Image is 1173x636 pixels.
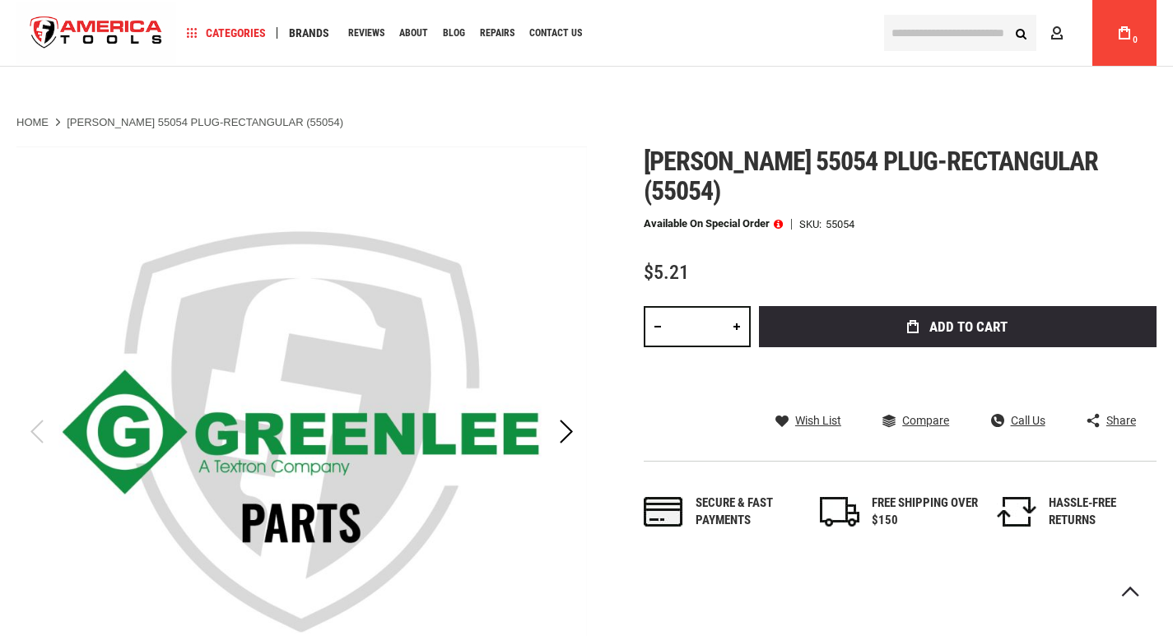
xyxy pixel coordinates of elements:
[529,28,582,38] span: Contact Us
[480,28,514,38] span: Repairs
[756,352,1160,400] iframe: Secure express checkout frame
[644,218,783,230] p: Available on Special Order
[696,494,803,530] div: Secure & fast payments
[799,219,826,230] strong: SKU
[820,497,859,527] img: shipping
[16,2,176,64] a: store logo
[882,413,949,428] a: Compare
[341,22,392,44] a: Reviews
[997,497,1036,527] img: returns
[392,22,435,44] a: About
[67,116,343,128] strong: [PERSON_NAME] 55054 PLUG-RECTANGULAR (55054)
[795,415,841,426] span: Wish List
[902,415,949,426] span: Compare
[1106,415,1136,426] span: Share
[775,413,841,428] a: Wish List
[443,28,465,38] span: Blog
[348,28,384,38] span: Reviews
[929,320,1008,334] span: Add to Cart
[16,115,49,130] a: Home
[1005,17,1036,49] button: Search
[1011,415,1045,426] span: Call Us
[187,27,266,39] span: Categories
[1049,494,1156,530] div: HASSLE-FREE RETURNS
[644,497,683,527] img: payments
[872,494,979,530] div: FREE SHIPPING OVER $150
[289,27,329,39] span: Brands
[644,261,689,284] span: $5.21
[759,306,1157,347] button: Add to Cart
[1133,35,1138,44] span: 0
[179,22,273,44] a: Categories
[826,219,854,230] div: 55054
[522,22,589,44] a: Contact Us
[991,413,1045,428] a: Call Us
[399,28,428,38] span: About
[16,2,176,64] img: America Tools
[472,22,522,44] a: Repairs
[435,22,472,44] a: Blog
[644,146,1098,207] span: [PERSON_NAME] 55054 plug-rectangular (55054)
[282,22,337,44] a: Brands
